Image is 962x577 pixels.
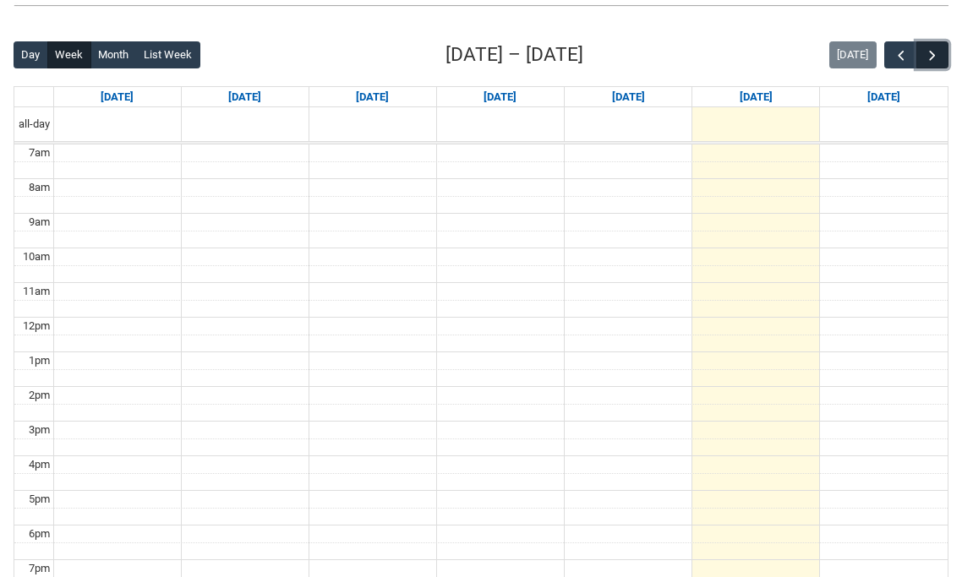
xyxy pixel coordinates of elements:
[884,41,916,69] button: Previous Week
[97,87,137,107] a: Go to August 10, 2025
[25,179,53,196] div: 8am
[445,41,583,69] h2: [DATE] – [DATE]
[47,41,91,68] button: Week
[864,87,904,107] a: Go to August 16, 2025
[225,87,265,107] a: Go to August 11, 2025
[19,248,53,265] div: 10am
[25,456,53,473] div: 4pm
[829,41,877,68] button: [DATE]
[15,116,53,133] span: all-day
[736,87,776,107] a: Go to August 15, 2025
[19,318,53,335] div: 12pm
[353,87,392,107] a: Go to August 12, 2025
[25,214,53,231] div: 9am
[25,560,53,577] div: 7pm
[480,87,520,107] a: Go to August 13, 2025
[609,87,648,107] a: Go to August 14, 2025
[19,283,53,300] div: 11am
[14,41,48,68] button: Day
[90,41,137,68] button: Month
[25,352,53,369] div: 1pm
[25,525,53,542] div: 6pm
[25,422,53,438] div: 3pm
[25,491,53,508] div: 5pm
[25,144,53,161] div: 7am
[136,41,200,68] button: List Week
[916,41,948,69] button: Next Week
[25,387,53,404] div: 2pm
